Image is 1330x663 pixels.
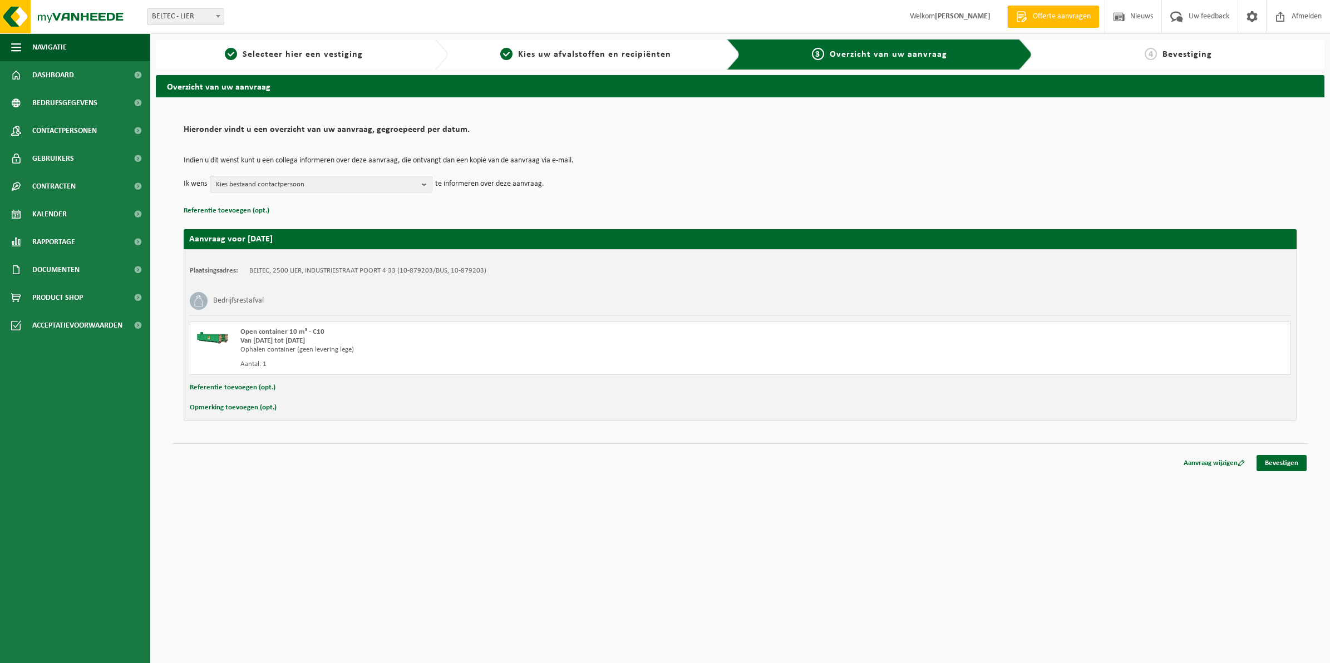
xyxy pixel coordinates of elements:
[1145,48,1157,60] span: 4
[1175,455,1253,471] a: Aanvraag wijzigen
[184,125,1297,140] h2: Hieronder vindt u een overzicht van uw aanvraag, gegroepeerd per datum.
[1007,6,1099,28] a: Offerte aanvragen
[32,145,74,172] span: Gebruikers
[184,176,207,192] p: Ik wens
[1030,11,1093,22] span: Offerte aanvragen
[249,266,486,275] td: BELTEC, 2500 LIER, INDUSTRIESTRAAT POORT 4 33 (10-879203/BUS, 10-879203)
[240,337,305,344] strong: Van [DATE] tot [DATE]
[32,200,67,228] span: Kalender
[32,89,97,117] span: Bedrijfsgegevens
[32,256,80,284] span: Documenten
[184,157,1297,165] p: Indien u dit wenst kunt u een collega informeren over deze aanvraag, die ontvangt dan een kopie v...
[147,9,224,24] span: BELTEC - LIER
[1257,455,1307,471] a: Bevestigen
[32,61,74,89] span: Dashboard
[216,176,417,193] span: Kies bestaand contactpersoon
[184,204,269,218] button: Referentie toevoegen (opt.)
[161,48,426,61] a: 1Selecteer hier een vestiging
[243,50,363,59] span: Selecteer hier een vestiging
[32,311,122,339] span: Acceptatievoorwaarden
[32,284,83,311] span: Product Shop
[240,345,785,354] div: Ophalen container (geen levering lege)
[210,176,432,192] button: Kies bestaand contactpersoon
[32,117,97,145] span: Contactpersonen
[32,228,75,256] span: Rapportage
[240,360,785,369] div: Aantal: 1
[213,292,264,310] h3: Bedrijfsrestafval
[812,48,824,60] span: 3
[32,172,76,200] span: Contracten
[830,50,947,59] span: Overzicht van uw aanvraag
[190,267,238,274] strong: Plaatsingsadres:
[1162,50,1212,59] span: Bevestiging
[189,235,273,244] strong: Aanvraag voor [DATE]
[935,12,991,21] strong: [PERSON_NAME]
[435,176,544,192] p: te informeren over deze aanvraag.
[147,8,224,25] span: BELTEC - LIER
[190,380,275,395] button: Referentie toevoegen (opt.)
[500,48,513,60] span: 2
[454,48,718,61] a: 2Kies uw afvalstoffen en recipiënten
[156,75,1324,97] h2: Overzicht van uw aanvraag
[240,328,324,335] span: Open container 10 m³ - C10
[518,50,671,59] span: Kies uw afvalstoffen en recipiënten
[196,328,229,344] img: HK-XC-10-GN-00.png
[32,33,67,61] span: Navigatie
[225,48,237,60] span: 1
[190,400,277,415] button: Opmerking toevoegen (opt.)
